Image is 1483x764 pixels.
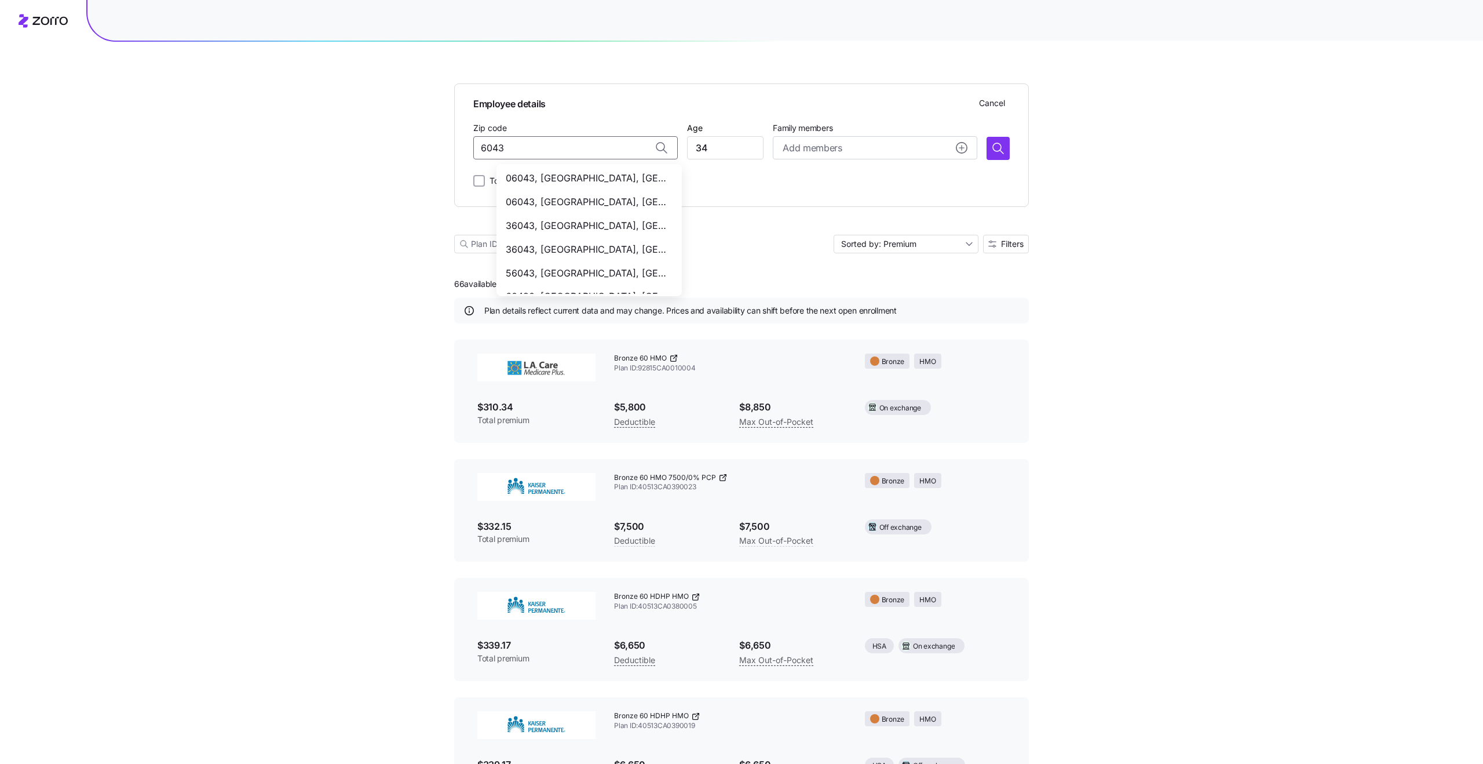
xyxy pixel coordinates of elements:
[506,171,668,185] span: 06043, [GEOGRAPHIC_DATA], [GEOGRAPHIC_DATA]
[739,653,813,667] span: Max Out-of-Pocket
[614,482,846,492] span: Plan ID: 40513CA0390023
[919,595,936,606] span: HMO
[882,476,905,487] span: Bronze
[834,235,978,253] input: Sort by
[477,653,596,664] span: Total premium
[614,534,655,548] span: Deductible
[614,602,846,612] span: Plan ID: 40513CA0380005
[983,235,1029,253] button: Filters
[454,235,628,253] input: Plan ID, carrier etc.
[773,136,977,159] button: Add membersadd icon
[739,400,846,414] span: $8,850
[614,711,689,721] span: Bronze 60 HDHP HMO
[739,534,813,548] span: Max Out-of-Pocket
[506,195,668,209] span: 06043, [GEOGRAPHIC_DATA], [GEOGRAPHIC_DATA]
[614,721,846,731] span: Plan ID: 40513CA0390019
[872,641,886,652] span: HSA
[473,122,507,134] label: Zip code
[956,142,967,154] svg: add icon
[614,653,655,667] span: Deductible
[1001,240,1024,248] span: Filters
[919,714,936,725] span: HMO
[614,638,721,653] span: $6,650
[614,363,846,373] span: Plan ID: 92815CA0010004
[687,136,764,159] input: Add age
[477,533,596,545] span: Total premium
[974,93,1010,112] button: Cancel
[979,97,1005,109] span: Cancel
[477,592,596,620] img: Kaiser Permanente
[485,174,541,188] label: Tobacco user
[506,266,668,281] span: 56043, [GEOGRAPHIC_DATA], [GEOGRAPHIC_DATA]
[477,414,596,426] span: Total premium
[783,141,842,155] span: Add members
[614,592,689,602] span: Bronze 60 HDHP HMO
[739,519,846,534] span: $7,500
[739,638,846,653] span: $6,650
[879,522,922,533] span: Off exchange
[473,136,678,159] input: Zip code
[477,354,596,381] img: L.A. Care Health Plan
[477,711,596,739] img: Kaiser Permanente
[882,356,905,368] span: Bronze
[454,278,518,290] span: 66 available plans
[919,356,936,368] span: HMO
[614,400,721,414] span: $5,800
[506,289,668,304] span: 60430, [GEOGRAPHIC_DATA], [GEOGRAPHIC_DATA]
[882,595,905,606] span: Bronze
[484,305,897,316] span: Plan details reflect current data and may change. Prices and availability can shift before the ne...
[882,714,905,725] span: Bronze
[506,219,668,233] span: 36043, [GEOGRAPHIC_DATA], [GEOGRAPHIC_DATA]
[477,473,596,501] img: Kaiser Permanente
[739,415,813,429] span: Max Out-of-Pocket
[879,403,921,414] span: On exchange
[919,476,936,487] span: HMO
[687,122,703,134] label: Age
[913,641,955,652] span: On exchange
[477,400,596,414] span: $310.34
[477,519,596,534] span: $332.15
[614,473,716,483] span: Bronze 60 HMO 7500/0% PCP
[773,122,977,134] span: Family members
[614,354,667,363] span: Bronze 60 HMO
[506,242,668,257] span: 36043, [GEOGRAPHIC_DATA], [GEOGRAPHIC_DATA]
[614,415,655,429] span: Deductible
[473,93,1010,111] span: Employee details
[477,638,596,653] span: $339.17
[614,519,721,534] span: $7,500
